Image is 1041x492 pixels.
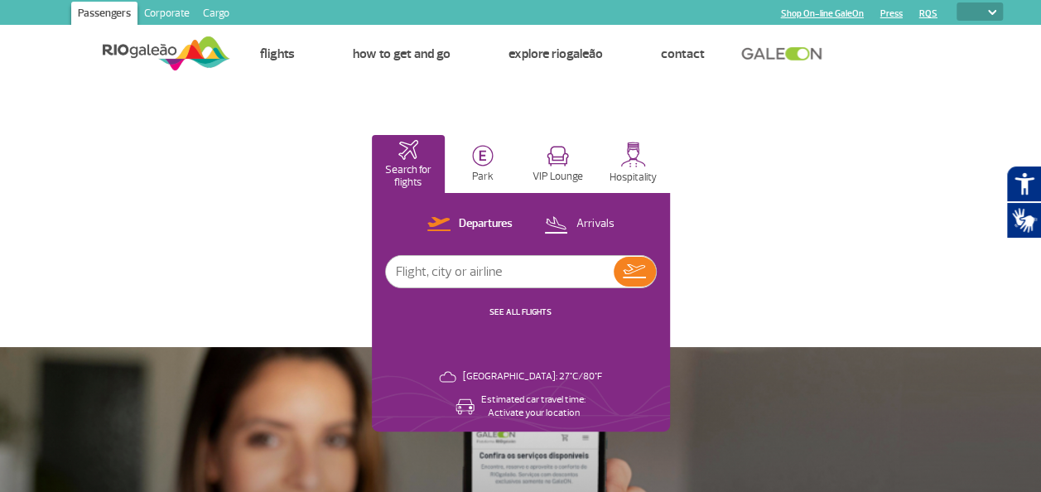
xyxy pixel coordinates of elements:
[880,8,903,19] a: Press
[422,214,518,235] button: Departures
[547,146,569,166] img: vipRoom.svg
[259,46,294,62] a: Flights
[533,171,583,183] p: VIP Lounge
[508,46,602,62] a: Explore RIOgaleão
[137,2,196,28] a: Corporate
[781,8,864,19] a: Shop On-line GaleOn
[352,46,450,62] a: How to get and go
[620,142,646,167] img: hospitality.svg
[1006,166,1041,239] div: Plugin de acessibilidade da Hand Talk.
[1006,202,1041,239] button: Abrir tradutor de língua de sinais.
[372,135,446,193] button: Search for flights
[71,2,137,28] a: Passengers
[522,135,595,193] button: VIP Lounge
[398,140,418,160] img: airplaneHomeActive.svg
[472,145,494,166] img: carParkingHome.svg
[386,256,614,287] input: Flight, city or airline
[459,216,513,232] p: Departures
[610,171,657,184] p: Hospitality
[380,164,437,189] p: Search for flights
[1006,166,1041,202] button: Abrir recursos assistivos.
[489,306,552,317] a: SEE ALL FLIGHTS
[484,306,557,319] button: SEE ALL FLIGHTS
[919,8,937,19] a: RQS
[539,214,619,235] button: Arrivals
[660,46,704,62] a: Contact
[596,135,670,193] button: Hospitality
[576,216,614,232] p: Arrivals
[481,393,586,420] p: Estimated car travel time: Activate your location
[196,2,236,28] a: Cargo
[446,135,520,193] button: Park
[472,171,494,183] p: Park
[463,370,602,383] p: [GEOGRAPHIC_DATA]: 27°C/80°F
